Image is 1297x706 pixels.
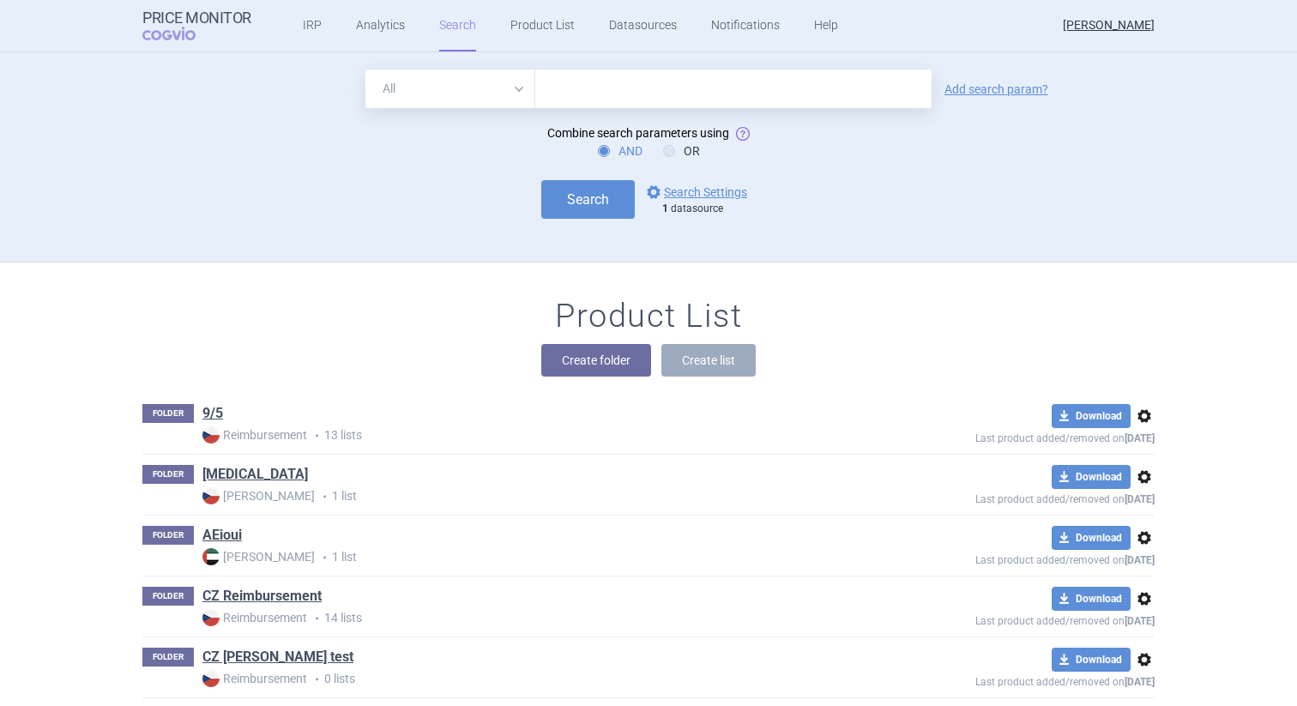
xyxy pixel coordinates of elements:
a: CZ [PERSON_NAME] test [202,648,353,667]
i: • [307,671,324,688]
strong: Price Monitor [142,9,251,27]
h1: CZ Reimbursement [202,587,322,609]
img: CZ [202,487,220,504]
p: FOLDER [142,465,194,484]
p: 1 list [202,487,851,505]
span: COGVIO [142,27,220,40]
strong: 1 [662,202,668,214]
button: Search [541,180,635,219]
a: AEioui [202,526,242,545]
a: Add search param? [944,83,1048,95]
p: Last product added/removed on [851,550,1155,566]
label: OR [663,142,700,160]
strong: [PERSON_NAME] [202,487,315,504]
strong: [PERSON_NAME] [202,548,315,565]
strong: Reimbursement [202,670,307,687]
p: Last product added/removed on [851,489,1155,505]
strong: [DATE] [1125,432,1155,444]
strong: [DATE] [1125,676,1155,688]
button: Download [1052,648,1131,672]
strong: Reimbursement [202,609,307,626]
div: datasource [662,202,756,216]
span: Combine search parameters using [547,126,729,140]
a: 9/5 [202,404,223,423]
p: FOLDER [142,404,194,423]
i: • [307,610,324,627]
a: [MEDICAL_DATA] [202,465,308,484]
i: • [315,488,332,505]
p: FOLDER [142,526,194,545]
label: AND [598,142,642,160]
strong: [DATE] [1125,615,1155,627]
h1: 9/5 [202,404,223,426]
img: CZ [202,609,220,626]
p: FOLDER [142,587,194,606]
button: Create folder [541,344,651,377]
button: Download [1052,526,1131,550]
strong: [DATE] [1125,493,1155,505]
img: CZ [202,670,220,687]
p: 14 lists [202,609,851,627]
strong: Reimbursement [202,426,307,444]
strong: [DATE] [1125,554,1155,566]
p: Last product added/removed on [851,428,1155,444]
p: Last product added/removed on [851,672,1155,688]
h1: Product List [555,297,742,336]
button: Download [1052,587,1131,611]
img: AE [202,548,220,565]
button: Download [1052,404,1131,428]
h1: CZ reim test [202,648,353,670]
a: Price MonitorCOGVIO [142,9,251,42]
img: CZ [202,426,220,444]
a: CZ Reimbursement [202,587,322,606]
h1: AEioui [202,526,242,548]
p: Last product added/removed on [851,611,1155,627]
button: Download [1052,465,1131,489]
h1: ADASUVE [202,465,308,487]
p: 0 lists [202,670,851,688]
a: Search Settings [643,182,747,202]
p: 13 lists [202,426,851,444]
p: FOLDER [142,648,194,667]
i: • [307,427,324,444]
p: 1 list [202,548,851,566]
i: • [315,549,332,566]
button: Create list [661,344,756,377]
